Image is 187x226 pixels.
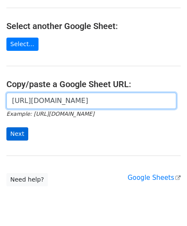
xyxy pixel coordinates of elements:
input: Paste your Google Sheet URL here [6,93,176,109]
h4: Copy/paste a Google Sheet URL: [6,79,181,89]
small: Example: [URL][DOMAIN_NAME] [6,111,94,117]
input: Next [6,127,28,141]
a: Google Sheets [128,174,181,182]
a: Select... [6,38,39,51]
h4: Select another Google Sheet: [6,21,181,31]
a: Need help? [6,173,48,186]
